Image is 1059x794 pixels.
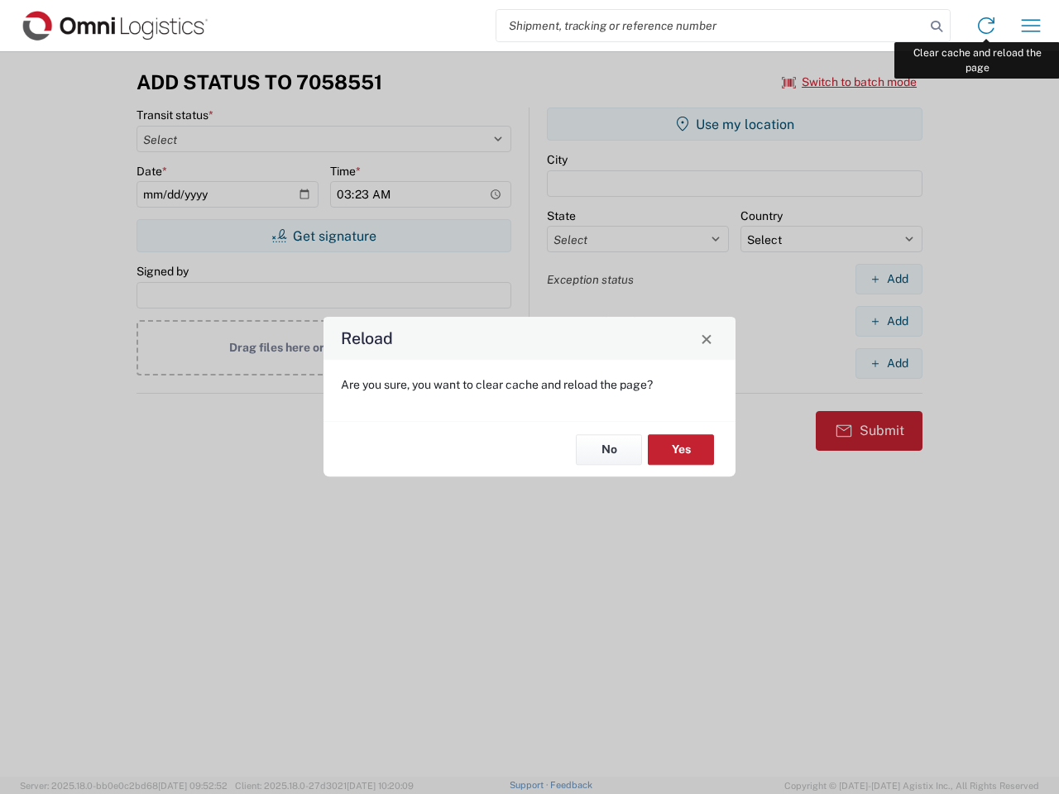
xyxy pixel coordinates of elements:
p: Are you sure, you want to clear cache and reload the page? [341,377,718,392]
button: Yes [648,434,714,465]
button: Close [695,327,718,350]
h4: Reload [341,327,393,351]
input: Shipment, tracking or reference number [496,10,925,41]
button: No [576,434,642,465]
